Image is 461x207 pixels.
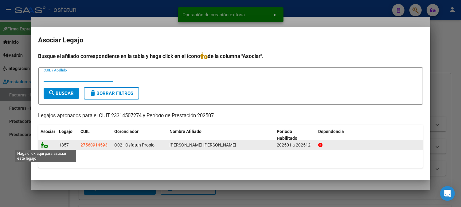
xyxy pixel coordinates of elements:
span: O02 - Osfatun Propio [115,143,155,147]
span: Dependencia [318,129,344,134]
datatable-header-cell: Asociar [38,125,57,145]
button: Buscar [44,88,79,99]
span: 27560914593 [81,143,108,147]
button: Borrar Filtros [84,87,139,100]
mat-icon: search [49,89,56,97]
mat-icon: delete [89,89,97,97]
span: FIGUEROA MAYRA AYLEN [170,143,236,147]
span: Periodo Habilitado [277,129,297,141]
div: 202501 a 202512 [277,142,313,149]
span: Gerenciador [115,129,139,134]
span: Buscar [49,91,74,96]
h2: Asociar Legajo [38,34,423,46]
span: 1857 [59,143,69,147]
h4: Busque el afiliado correspondiente en la tabla y haga click en el ícono de la columna "Asociar". [38,52,423,60]
datatable-header-cell: Gerenciador [112,125,167,145]
span: Borrar Filtros [89,91,134,96]
span: Nombre Afiliado [170,129,202,134]
p: Legajos aprobados para el CUIT 23314507274 y Período de Prestación 202507 [38,112,423,120]
div: 1 registros [38,152,423,168]
datatable-header-cell: Periodo Habilitado [274,125,316,145]
span: Asociar [41,129,56,134]
span: CUIL [81,129,90,134]
div: Open Intercom Messenger [440,186,455,201]
datatable-header-cell: Dependencia [316,125,423,145]
datatable-header-cell: Legajo [57,125,78,145]
datatable-header-cell: CUIL [78,125,112,145]
datatable-header-cell: Nombre Afiliado [167,125,275,145]
span: Legajo [59,129,73,134]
